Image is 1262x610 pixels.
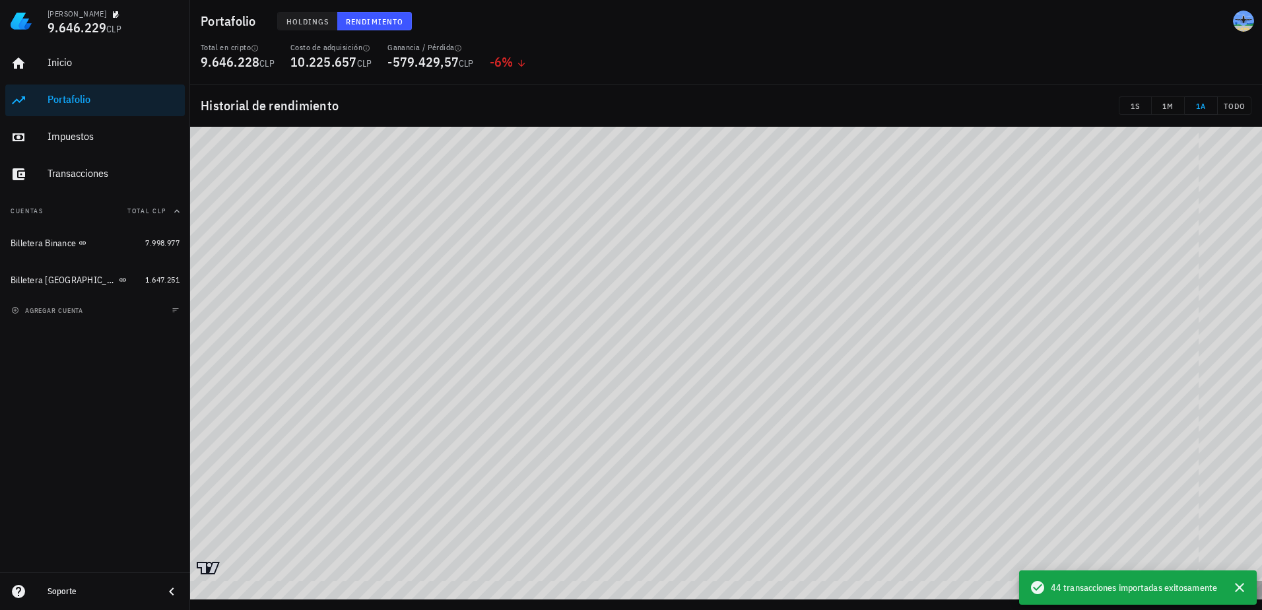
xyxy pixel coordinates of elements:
span: Holdings [286,17,329,26]
button: agregar cuenta [8,304,89,317]
div: Soporte [48,586,153,597]
button: CuentasTotal CLP [5,195,185,227]
div: -6 [490,55,527,69]
div: Historial de rendimiento [190,85,1262,127]
div: Billetera Binance [11,238,76,249]
span: 1A [1190,101,1212,111]
h1: Portafolio [201,11,261,32]
button: 1S [1119,96,1152,115]
a: Billetera [GEOGRAPHIC_DATA] 1.647.251 [5,264,185,296]
button: Rendimiento [337,12,412,30]
button: TODO [1218,96,1251,115]
span: TODO [1223,101,1245,111]
span: 7.998.977 [145,238,180,248]
span: 1S [1125,101,1146,111]
div: Costo de adquisición [290,42,372,53]
span: Total CLP [127,207,166,215]
span: 44 transacciones importadas exitosamente [1051,580,1217,595]
span: Rendimiento [345,17,403,26]
button: 1A [1185,96,1218,115]
span: CLP [259,57,275,69]
div: Impuestos [48,130,180,143]
span: 9.646.228 [201,53,259,71]
span: agregar cuenta [14,306,83,315]
span: % [502,53,513,71]
a: Portafolio [5,85,185,116]
a: Inicio [5,48,185,79]
a: Transacciones [5,158,185,190]
div: Billetera [GEOGRAPHIC_DATA] [11,275,116,286]
div: Ganancia / Pérdida [387,42,474,53]
img: LedgiFi [11,11,32,32]
span: 1.647.251 [145,275,180,285]
div: Portafolio [48,93,180,106]
span: -579.429,57 [387,53,459,71]
a: Impuestos [5,121,185,153]
span: 9.646.229 [48,18,106,36]
span: CLP [106,23,121,35]
a: Billetera Binance 7.998.977 [5,227,185,259]
div: Inicio [48,56,180,69]
button: Holdings [277,12,338,30]
div: [PERSON_NAME] [48,9,106,19]
div: Transacciones [48,167,180,180]
div: avatar [1233,11,1254,32]
span: 1M [1157,101,1179,111]
span: CLP [459,57,474,69]
span: 10.225.657 [290,53,357,71]
button: 1M [1152,96,1185,115]
div: Total en cripto [201,42,275,53]
a: Charting by TradingView [197,562,220,574]
span: CLP [357,57,372,69]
